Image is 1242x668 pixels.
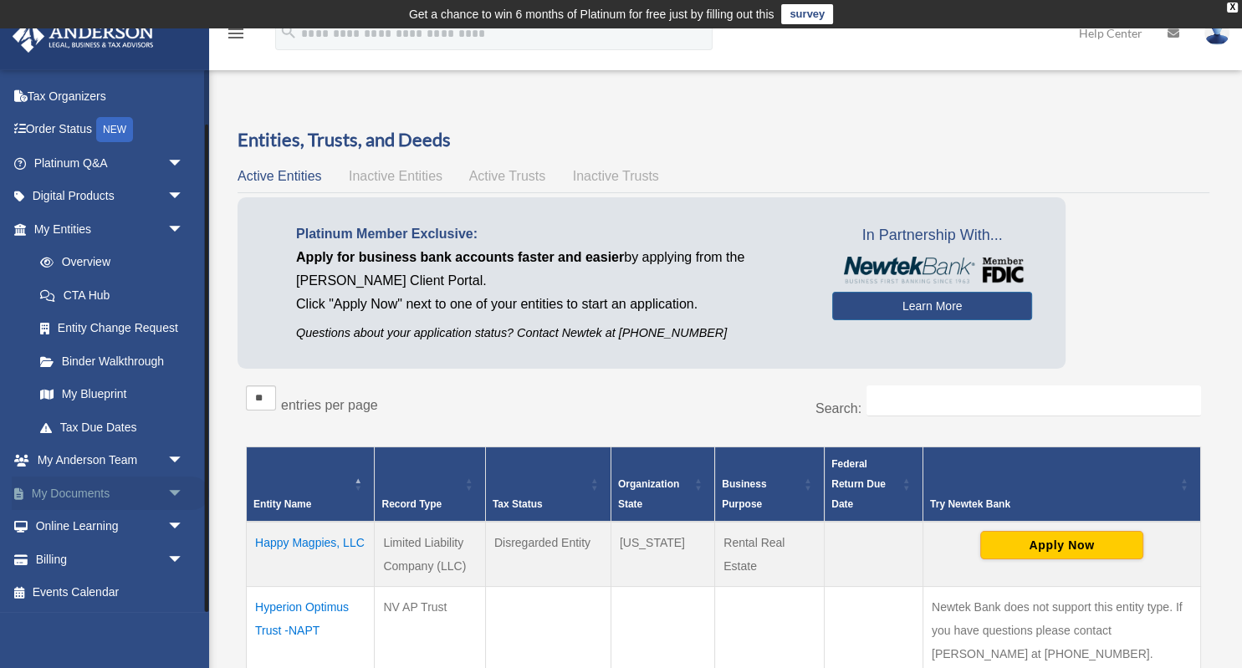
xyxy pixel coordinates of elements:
[23,278,201,312] a: CTA Hub
[296,250,624,264] span: Apply for business bank accounts faster and easier
[8,20,159,53] img: Anderson Advisors Platinum Portal
[375,447,485,523] th: Record Type: Activate to sort
[253,498,311,510] span: Entity Name
[381,498,442,510] span: Record Type
[611,522,714,587] td: [US_STATE]
[167,146,201,181] span: arrow_drop_down
[12,180,209,213] a: Digital Productsarrow_drop_down
[23,378,201,411] a: My Blueprint
[493,498,543,510] span: Tax Status
[167,510,201,544] span: arrow_drop_down
[167,212,201,247] span: arrow_drop_down
[12,510,209,543] a: Online Learningarrow_drop_down
[23,312,201,345] a: Entity Change Request
[1227,3,1238,13] div: close
[825,447,923,523] th: Federal Return Due Date: Activate to sort
[296,323,807,344] p: Questions about your application status? Contact Newtek at [PHONE_NUMBER]
[247,522,375,587] td: Happy Magpies, LLC
[349,169,442,183] span: Inactive Entities
[573,169,659,183] span: Inactive Trusts
[23,344,201,378] a: Binder Walkthrough
[485,522,611,587] td: Disregarded Entity
[12,543,209,576] a: Billingarrow_drop_down
[12,146,209,180] a: Platinum Q&Aarrow_drop_down
[247,447,375,523] th: Entity Name: Activate to invert sorting
[23,246,192,279] a: Overview
[12,444,209,477] a: My Anderson Teamarrow_drop_down
[238,169,321,183] span: Active Entities
[12,477,209,510] a: My Documentsarrow_drop_down
[167,477,201,511] span: arrow_drop_down
[23,410,201,444] a: Tax Due Dates
[1204,21,1229,45] img: User Pic
[831,458,886,510] span: Federal Return Due Date
[409,4,774,24] div: Get a chance to win 6 months of Platinum for free just by filling out this
[296,293,807,316] p: Click "Apply Now" next to one of your entities to start an application.
[226,23,246,43] i: menu
[96,117,133,142] div: NEW
[12,212,201,246] a: My Entitiesarrow_drop_down
[296,222,807,246] p: Platinum Member Exclusive:
[485,447,611,523] th: Tax Status: Activate to sort
[226,29,246,43] a: menu
[923,447,1200,523] th: Try Newtek Bank : Activate to sort
[375,522,485,587] td: Limited Liability Company (LLC)
[841,257,1024,283] img: NewtekBankLogoSM.png
[930,494,1175,514] div: Try Newtek Bank
[12,79,209,113] a: Tax Organizers
[279,23,298,41] i: search
[12,576,209,609] a: Events Calendar
[815,401,861,416] label: Search:
[618,478,679,510] span: Organization State
[722,478,766,510] span: Business Purpose
[715,447,825,523] th: Business Purpose: Activate to sort
[980,531,1143,559] button: Apply Now
[781,4,833,24] a: survey
[832,222,1032,249] span: In Partnership With...
[238,127,1209,153] h3: Entities, Trusts, and Deeds
[167,444,201,478] span: arrow_drop_down
[167,543,201,577] span: arrow_drop_down
[611,447,714,523] th: Organization State: Activate to sort
[167,180,201,214] span: arrow_drop_down
[469,169,546,183] span: Active Trusts
[715,522,825,587] td: Rental Real Estate
[12,113,209,147] a: Order StatusNEW
[832,292,1032,320] a: Learn More
[281,398,378,412] label: entries per page
[296,246,807,293] p: by applying from the [PERSON_NAME] Client Portal.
